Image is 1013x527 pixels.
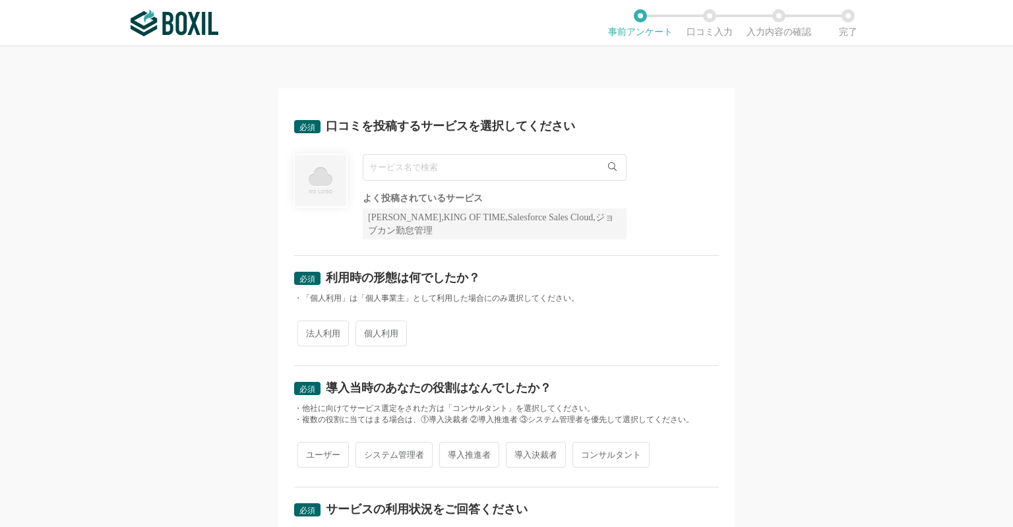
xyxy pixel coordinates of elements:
li: 口コミ入力 [675,9,744,37]
span: 導入決裁者 [506,442,566,468]
div: 口コミを投稿するサービスを選択してください [326,120,575,132]
span: コンサルタント [572,442,650,468]
div: 利用時の形態は何でしたか？ [326,272,480,284]
span: 必須 [299,123,315,132]
span: 個人利用 [355,321,407,346]
li: 入力内容の確認 [744,9,813,37]
div: ・「個人利用」は「個人事業主」として利用した場合にのみ選択してください。 [294,293,719,304]
span: 法人利用 [297,321,349,346]
span: 必須 [299,506,315,515]
div: ・複数の役割に当てはまる場合は、①導入決裁者 ②導入推進者 ③システム管理者を優先して選択してください。 [294,414,719,425]
span: ユーザー [297,442,349,468]
li: 事前アンケート [605,9,675,37]
img: ボクシルSaaS_ロゴ [131,10,218,36]
div: ・他社に向けてサービス選定をされた方は「コンサルタント」を選択してください。 [294,403,719,414]
span: 必須 [299,385,315,394]
input: サービス名で検索 [363,154,627,181]
li: 完了 [813,9,882,37]
div: [PERSON_NAME],KING OF TIME,Salesforce Sales Cloud,ジョブカン勤怠管理 [363,208,627,239]
div: 導入当時のあなたの役割はなんでしたか？ [326,382,551,394]
div: サービスの利用状況をご回答ください [326,503,528,515]
span: 導入推進者 [439,442,499,468]
span: 必須 [299,274,315,284]
div: よく投稿されているサービス [363,194,627,203]
span: システム管理者 [355,442,433,468]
